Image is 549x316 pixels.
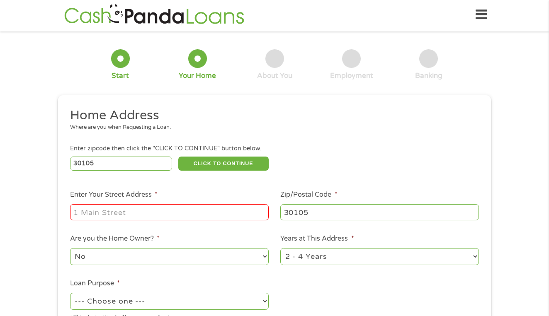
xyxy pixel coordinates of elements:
div: Start [112,71,129,80]
div: Banking [415,71,442,80]
div: Employment [330,71,373,80]
div: Where are you when Requesting a Loan. [70,123,473,132]
img: GetLoanNow Logo [62,3,247,27]
label: Enter Your Street Address [70,191,158,199]
label: Loan Purpose [70,279,120,288]
input: Enter Zipcode (e.g 01510) [70,157,172,171]
div: Enter zipcode then click the "CLICK TO CONTINUE" button below. [70,144,479,153]
h2: Home Address [70,107,473,124]
div: About You [257,71,292,80]
button: CLICK TO CONTINUE [178,157,269,171]
label: Zip/Postal Code [280,191,337,199]
div: Your Home [179,71,216,80]
label: Are you the Home Owner? [70,234,160,243]
input: 1 Main Street [70,204,269,220]
label: Years at This Address [280,234,354,243]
